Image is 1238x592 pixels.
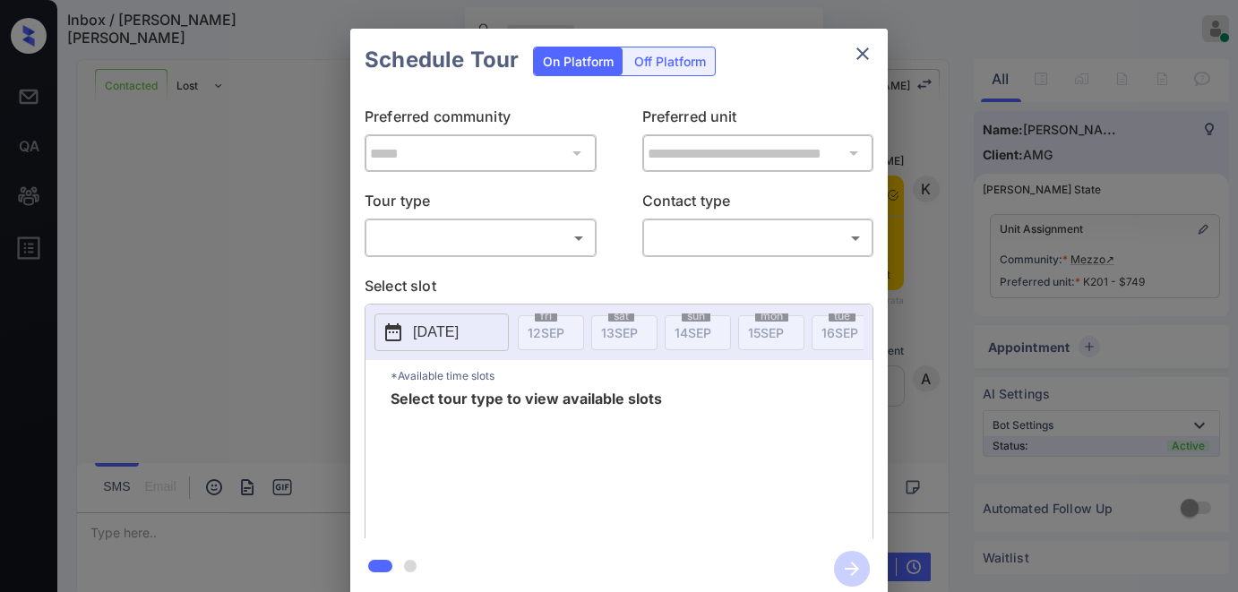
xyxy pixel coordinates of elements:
[642,106,874,134] p: Preferred unit
[391,391,662,535] span: Select tour type to view available slots
[350,29,533,91] h2: Schedule Tour
[413,322,459,343] p: [DATE]
[391,360,873,391] p: *Available time slots
[625,47,715,75] div: Off Platform
[365,106,597,134] p: Preferred community
[365,190,597,219] p: Tour type
[534,47,623,75] div: On Platform
[374,313,509,351] button: [DATE]
[365,275,873,304] p: Select slot
[642,190,874,219] p: Contact type
[845,36,881,72] button: close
